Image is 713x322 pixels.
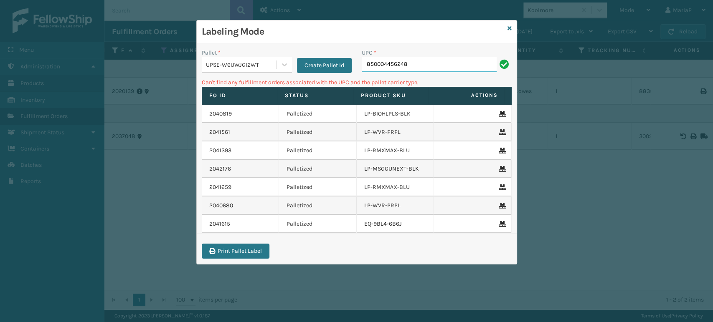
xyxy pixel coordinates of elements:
td: Palletized [279,141,357,160]
a: 2041393 [209,146,231,155]
td: LP-RMXMAX-BLU [357,178,434,196]
i: Remove From Pallet [499,166,504,172]
td: Palletized [279,178,357,196]
td: Palletized [279,105,357,123]
div: UPSE-W6UWJGI2WT [206,60,277,69]
td: EQ-9BL4-6B6J [357,215,434,233]
span: Actions [431,88,503,102]
td: Palletized [279,196,357,215]
i: Remove From Pallet [499,203,504,209]
td: Palletized [279,123,357,141]
td: Palletized [279,215,357,233]
a: 2041615 [209,220,230,228]
td: LP-WVR-PRPL [357,123,434,141]
label: Fo Id [209,92,270,99]
label: Status [285,92,345,99]
a: 2042176 [209,165,231,173]
label: UPC [362,48,376,57]
i: Remove From Pallet [499,129,504,135]
a: 2040680 [209,201,233,210]
h3: Labeling Mode [202,25,504,38]
button: Create Pallet Id [297,58,352,73]
label: Product SKU [361,92,421,99]
a: 2040819 [209,110,232,118]
td: Palletized [279,160,357,178]
label: Pallet [202,48,221,57]
i: Remove From Pallet [499,148,504,153]
td: LP-BIOHLPLS-BLK [357,105,434,123]
i: Remove From Pallet [499,111,504,117]
button: Print Pallet Label [202,244,269,259]
i: Remove From Pallet [499,184,504,190]
td: LP-WVR-PRPL [357,196,434,215]
td: LP-RMXMAX-BLU [357,141,434,160]
p: Can't find any fulfillment orders associated with the UPC and the pallet carrier type. [202,78,512,87]
i: Remove From Pallet [499,221,504,227]
td: LP-MSGGUNEXT-BLK [357,160,434,178]
a: 2041659 [209,183,231,191]
a: 2041561 [209,128,230,136]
